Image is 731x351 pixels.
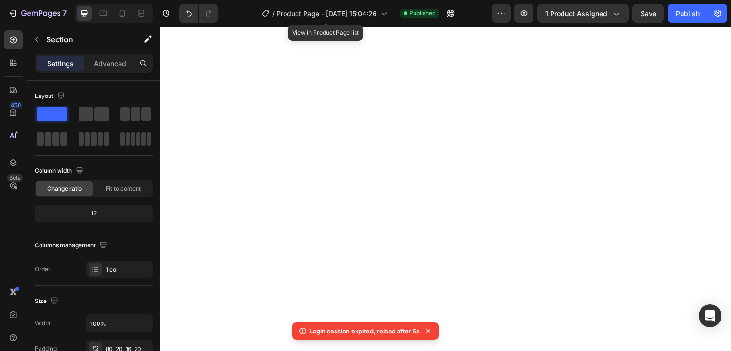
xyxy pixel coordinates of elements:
p: Section [46,34,124,45]
div: 450 [9,101,23,109]
div: 12 [37,207,151,220]
p: Settings [47,58,74,68]
div: Layout [35,90,67,103]
div: Publish [676,9,700,19]
button: 1 product assigned [537,4,629,23]
div: 1 col [106,265,150,274]
div: Width [35,319,50,328]
button: Publish [668,4,708,23]
div: Column width [35,165,85,177]
span: 1 product assigned [545,9,607,19]
iframe: Design area [160,27,731,351]
span: Fit to content [106,185,141,193]
div: Order [35,265,50,273]
span: Save [641,10,656,18]
span: Published [409,9,435,18]
p: 7 [62,8,67,19]
div: Columns management [35,239,109,252]
span: / [272,9,275,19]
p: Advanced [94,58,126,68]
div: Size [35,295,60,308]
div: Undo/Redo [179,4,218,23]
span: Change ratio [47,185,82,193]
input: Auto [87,315,152,332]
button: 7 [4,4,71,23]
span: Product Page - [DATE] 15:04:26 [277,9,377,19]
p: Login session expired, reload after 5s [309,326,420,336]
div: Beta [7,174,23,182]
button: Save [632,4,664,23]
div: Open Intercom Messenger [699,304,721,327]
